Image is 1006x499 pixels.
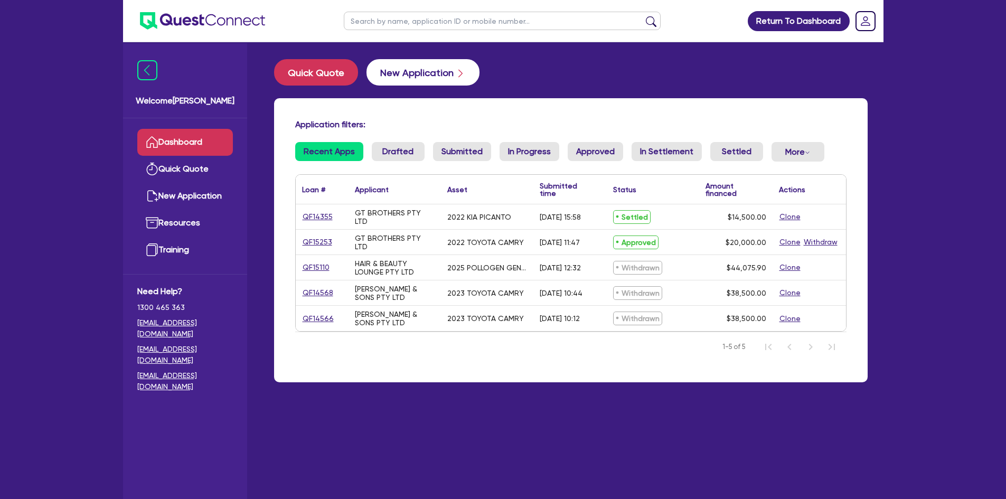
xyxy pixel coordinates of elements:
[613,286,662,300] span: Withdrawn
[779,261,801,274] button: Clone
[355,209,435,225] div: GT BROTHERS PTY LTD
[146,163,158,175] img: quick-quote
[146,190,158,202] img: new-application
[302,211,333,223] a: QF14355
[274,59,366,86] a: Quick Quote
[372,142,425,161] a: Drafted
[355,310,435,327] div: [PERSON_NAME] & SONS PTY LTD
[137,344,233,366] a: [EMAIL_ADDRESS][DOMAIN_NAME]
[355,259,435,276] div: HAIR & BEAUTY LOUNGE PTY LTD
[295,142,363,161] a: Recent Apps
[852,7,879,35] a: Dropdown toggle
[433,142,491,161] a: Submitted
[726,238,766,247] span: $20,000.00
[137,317,233,340] a: [EMAIL_ADDRESS][DOMAIN_NAME]
[355,285,435,302] div: [PERSON_NAME] & SONS PTY LTD
[540,213,581,221] div: [DATE] 15:58
[779,287,801,299] button: Clone
[136,95,234,107] span: Welcome [PERSON_NAME]
[727,263,766,272] span: $44,075.90
[302,261,330,274] a: QF15110
[779,336,800,357] button: Previous Page
[613,261,662,275] span: Withdrawn
[447,289,524,297] div: 2023 TOYOTA CAMRY
[728,213,766,221] span: $14,500.00
[302,287,334,299] a: QF14568
[710,142,763,161] a: Settled
[344,12,661,30] input: Search by name, application ID or mobile number...
[613,236,659,249] span: Approved
[772,142,824,162] button: Dropdown toggle
[779,211,801,223] button: Clone
[613,210,651,224] span: Settled
[613,186,636,193] div: Status
[355,234,435,251] div: GT BROTHERS PTY LTD
[366,59,480,86] button: New Application
[706,182,766,197] div: Amount financed
[758,336,779,357] button: First Page
[355,186,389,193] div: Applicant
[803,236,838,248] button: Withdraw
[137,210,233,237] a: Resources
[137,156,233,183] a: Quick Quote
[800,336,821,357] button: Next Page
[540,314,580,323] div: [DATE] 10:12
[137,285,233,298] span: Need Help?
[613,312,662,325] span: Withdrawn
[632,142,702,161] a: In Settlement
[302,186,325,193] div: Loan #
[447,213,511,221] div: 2022 KIA PICANTO
[295,119,847,129] h4: Application filters:
[137,183,233,210] a: New Application
[748,11,850,31] a: Return To Dashboard
[146,243,158,256] img: training
[779,186,805,193] div: Actions
[727,314,766,323] span: $38,500.00
[302,313,334,325] a: QF14566
[140,12,265,30] img: quest-connect-logo-blue
[447,314,524,323] div: 2023 TOYOTA CAMRY
[137,129,233,156] a: Dashboard
[137,237,233,263] a: Training
[302,236,333,248] a: QF15253
[447,238,524,247] div: 2022 TOYOTA CAMRY
[821,336,842,357] button: Last Page
[500,142,559,161] a: In Progress
[447,263,527,272] div: 2025 POLLOGEN GENEO X
[137,60,157,80] img: icon-menu-close
[447,186,467,193] div: Asset
[137,302,233,313] span: 1300 465 363
[722,342,745,352] span: 1-5 of 5
[274,59,358,86] button: Quick Quote
[779,236,801,248] button: Clone
[146,216,158,229] img: resources
[540,289,582,297] div: [DATE] 10:44
[568,142,623,161] a: Approved
[779,313,801,325] button: Clone
[540,182,591,197] div: Submitted time
[137,370,233,392] a: [EMAIL_ADDRESS][DOMAIN_NAME]
[727,289,766,297] span: $38,500.00
[540,238,580,247] div: [DATE] 11:47
[540,263,581,272] div: [DATE] 12:32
